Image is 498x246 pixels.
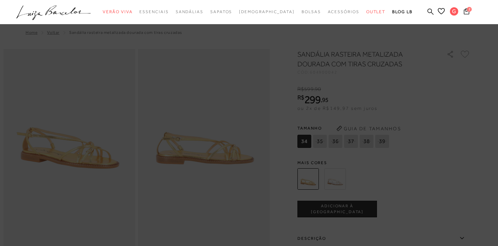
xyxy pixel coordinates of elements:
[328,9,359,14] span: Acessórios
[103,6,132,18] a: categoryNavScreenReaderText
[176,6,203,18] a: categoryNavScreenReaderText
[103,9,132,14] span: Verão Viva
[467,7,472,12] span: 2
[462,8,471,17] button: 2
[450,7,458,16] span: G
[366,9,386,14] span: Outlet
[302,6,321,18] a: categoryNavScreenReaderText
[176,9,203,14] span: Sandálias
[239,9,295,14] span: [DEMOGRAPHIC_DATA]
[302,9,321,14] span: Bolsas
[366,6,386,18] a: categoryNavScreenReaderText
[139,9,168,14] span: Essenciais
[392,6,412,18] a: BLOG LB
[210,9,232,14] span: Sapatos
[210,6,232,18] a: categoryNavScreenReaderText
[239,6,295,18] a: noSubCategoriesText
[328,6,359,18] a: categoryNavScreenReaderText
[392,9,412,14] span: BLOG LB
[139,6,168,18] a: categoryNavScreenReaderText
[447,7,462,18] button: G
